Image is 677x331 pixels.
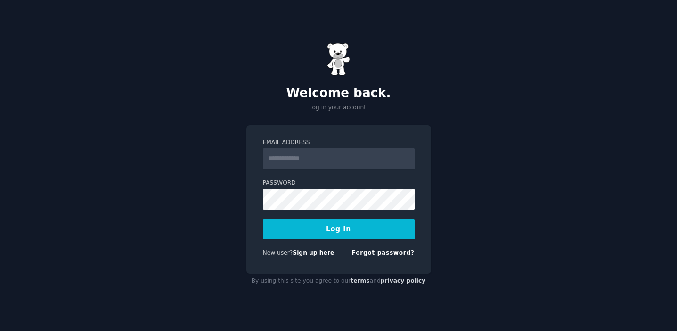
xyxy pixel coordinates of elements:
[263,219,415,239] button: Log In
[381,277,426,284] a: privacy policy
[263,138,415,147] label: Email Address
[263,179,415,187] label: Password
[263,250,293,256] span: New user?
[246,86,431,101] h2: Welcome back.
[246,274,431,289] div: By using this site you agree to our and
[246,104,431,112] p: Log in your account.
[351,277,369,284] a: terms
[352,250,415,256] a: Forgot password?
[293,250,334,256] a: Sign up here
[327,43,351,76] img: Gummy Bear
